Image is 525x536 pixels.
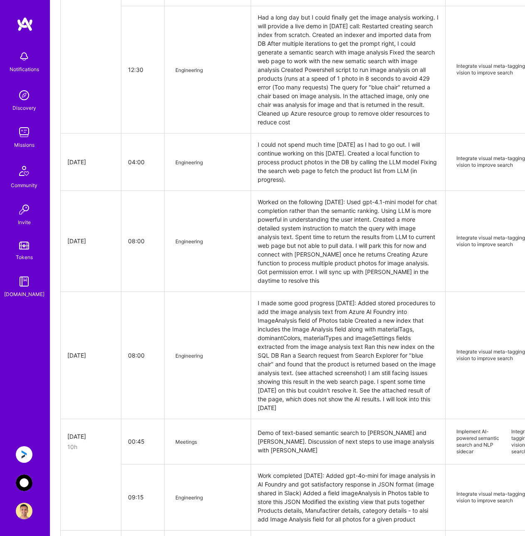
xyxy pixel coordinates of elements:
[452,426,504,457] span: Implement AI-powered semantic search and NLP sidecar
[67,432,114,441] div: [DATE]
[14,474,35,491] a: AnyTeam: Team for AI-Powered Sales Platform
[171,436,201,447] span: Meetings
[16,273,32,290] img: guide book
[171,350,207,361] span: Engineering
[14,141,35,149] div: Missions
[251,419,445,464] td: Demo of text-based semantic search to [PERSON_NAME] and [PERSON_NAME]. Discussion of next steps t...
[251,464,445,530] td: Work completed [DATE]: Added gpt-4o-mini for image analysis in AI Foundry and got satisfactory re...
[171,236,207,247] span: Engineering
[16,446,32,463] img: Anguleris: BIMsmart AI MVP
[16,474,32,491] img: AnyTeam: Team for AI-Powered Sales Platform
[251,6,445,133] td: Had a long day but I could finally get the image analysis working. I will provide a live demo in ...
[14,446,35,463] a: Anguleris: BIMsmart AI MVP
[121,133,164,190] td: 04:00
[121,419,164,464] td: 00:45
[18,218,31,227] div: Invite
[121,190,164,291] td: 08:00
[171,157,207,168] span: Engineering
[4,290,44,299] div: [DOMAIN_NAME]
[17,17,33,32] img: logo
[10,65,39,74] div: Notifications
[16,48,32,65] img: bell
[16,503,32,519] img: User Avatar
[16,253,33,262] div: Tokens
[19,242,29,249] img: tokens
[67,351,114,360] div: [DATE]
[16,124,32,141] img: teamwork
[67,442,114,451] div: 10h
[12,104,36,112] div: Discovery
[121,291,164,419] td: 08:00
[171,64,207,76] span: Engineering
[171,492,207,503] span: Engineering
[16,87,32,104] img: discovery
[121,6,164,133] td: 12:30
[251,291,445,419] td: I made some good progress [DATE]: Added stored procedures to add the image analysis text from Azu...
[67,237,114,245] div: [DATE]
[14,161,34,181] img: Community
[16,201,32,218] img: Invite
[121,464,164,530] td: 09:15
[251,190,445,291] td: Worked on the following [DATE]: Used gpt-4.1-mini model for chat completion rather than the seman...
[67,158,114,166] div: [DATE]
[11,181,37,190] div: Community
[251,133,445,190] td: I could not spend much time [DATE] as I had to go out. I will continue working on this [DATE]. Cr...
[14,503,35,519] a: User Avatar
